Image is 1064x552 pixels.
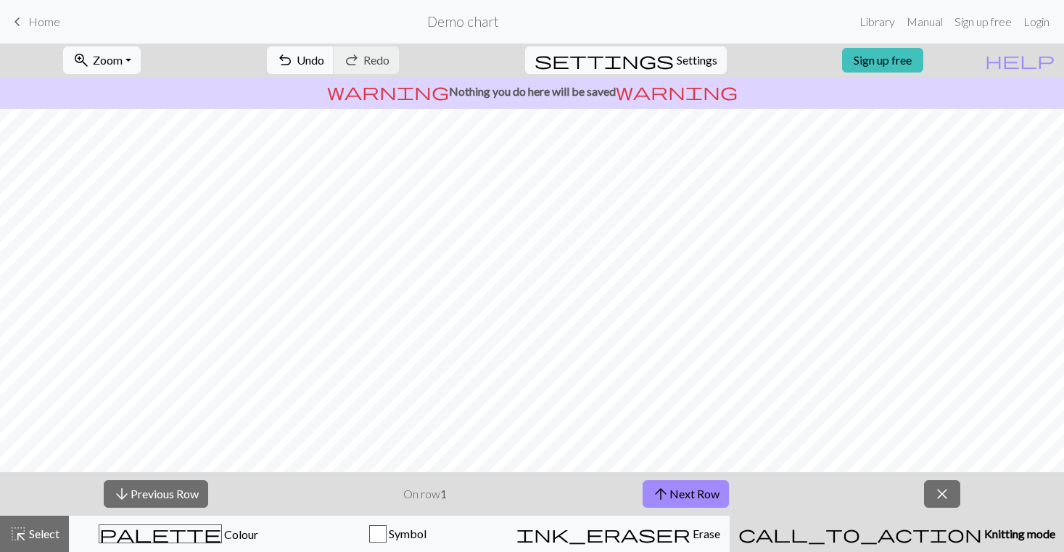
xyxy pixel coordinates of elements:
p: Nothing you do here will be saved [6,83,1058,100]
button: Undo [267,46,334,74]
button: Zoom [63,46,141,74]
a: Login [1018,7,1055,36]
span: Symbol [387,527,426,540]
span: ink_eraser [516,524,690,544]
span: arrow_upward [652,484,669,504]
span: settings [535,50,674,70]
button: Next Row [643,480,729,508]
button: Symbol [288,516,507,552]
span: warning [327,81,449,102]
a: Sign up free [949,7,1018,36]
i: Settings [535,52,674,69]
span: close [933,484,951,504]
span: call_to_action [738,524,982,544]
button: Knitting mode [730,516,1064,552]
span: Zoom [93,53,123,67]
span: highlight_alt [9,524,27,544]
button: Erase [507,516,730,552]
span: Home [28,15,60,28]
span: undo [276,50,294,70]
span: arrow_downward [113,484,131,504]
strong: 1 [440,487,447,500]
p: On row [403,485,447,503]
a: Home [9,9,60,34]
button: SettingsSettings [525,46,727,74]
span: Select [27,527,59,540]
span: palette [99,524,221,544]
button: Colour [69,516,288,552]
span: help [985,50,1055,70]
span: Settings [677,52,717,69]
a: Manual [901,7,949,36]
span: Erase [690,527,720,540]
span: zoom_in [73,50,90,70]
h2: Demo chart [427,13,499,30]
button: Previous Row [104,480,208,508]
span: Colour [222,527,258,541]
span: Undo [297,53,324,67]
span: warning [616,81,738,102]
a: Library [854,7,901,36]
a: Sign up free [842,48,923,73]
span: Knitting mode [982,527,1055,540]
span: keyboard_arrow_left [9,12,26,32]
